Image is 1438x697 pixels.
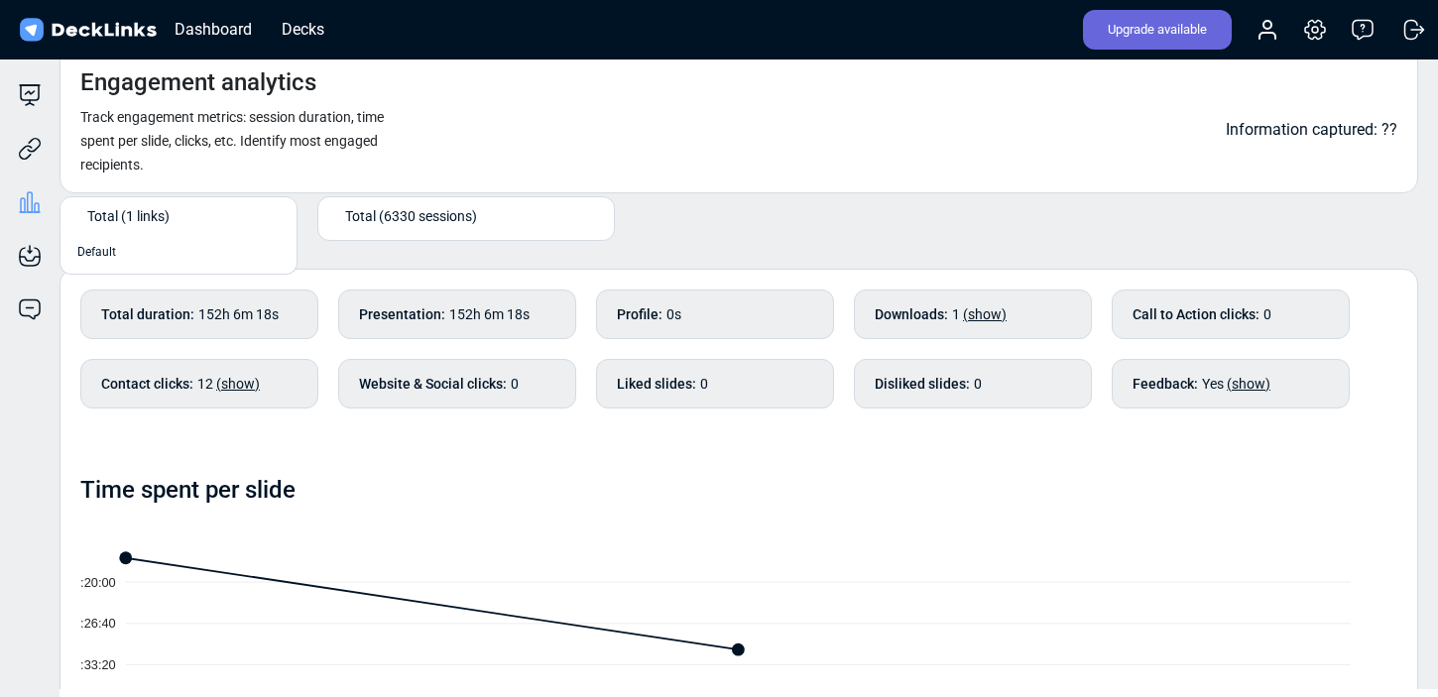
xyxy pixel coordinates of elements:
h4: Time spent per slide [80,476,296,505]
span: 0 [1263,306,1271,322]
tspan: 69:26:40 [66,616,116,631]
b: Total duration : [101,304,194,325]
div: Decks [272,17,334,42]
span: Yes [1202,376,1270,392]
b: Profile : [617,304,662,325]
h4: Engagement analytics [80,68,316,97]
b: Disliked slides : [875,374,970,395]
div: Dashboard [165,17,262,42]
span: 0 [700,376,708,392]
span: (show) [1227,376,1270,392]
div: Upgrade available [1083,10,1232,50]
span: 152h 6m 18s [449,306,530,322]
tspan: 55:33:20 [66,657,116,672]
span: 0s [666,306,681,322]
img: DeckLinks [16,16,160,45]
span: 0 [511,376,519,392]
tspan: 83:20:00 [66,575,116,590]
b: Presentation : [359,304,445,325]
span: (show) [963,306,1007,322]
b: Feedback : [1133,374,1198,395]
span: Default [77,243,116,261]
span: 152h 6m 18s [198,306,279,322]
span: 12 [197,376,260,392]
span: Total (6330 sessions) [345,205,477,226]
span: (show) [216,376,260,392]
span: Total (1 links) [87,205,170,226]
b: Downloads : [875,304,948,325]
b: Call to Action clicks : [1133,304,1259,325]
div: Information captured: ?? [1226,114,1397,146]
b: Website & Social clicks : [359,374,507,395]
b: Contact clicks : [101,374,193,395]
span: 0 [974,376,982,392]
b: Liked slides : [617,374,696,395]
small: Track engagement metrics: session duration, time spent per slide, clicks, etc. Identify most enga... [80,109,384,173]
span: 1 [952,306,1007,322]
